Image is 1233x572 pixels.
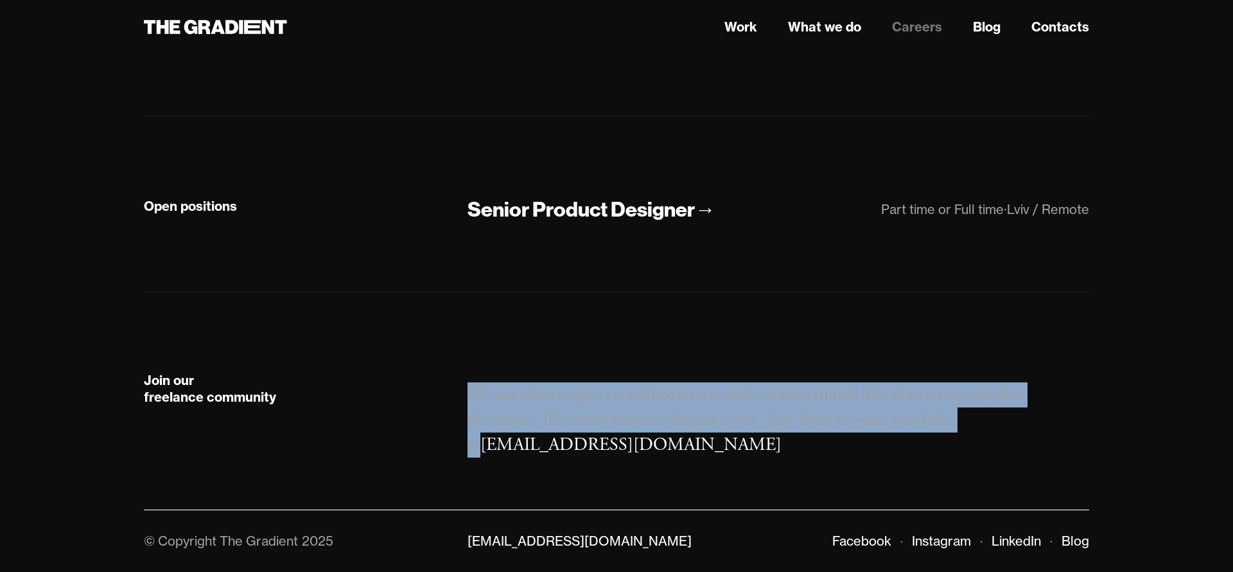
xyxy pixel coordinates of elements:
[973,17,1001,37] a: Blog
[1031,17,1089,37] a: Contacts
[1062,533,1089,549] a: Blog
[1004,201,1007,217] div: ·
[912,533,971,549] a: Instagram
[724,17,757,37] a: Work
[788,17,861,37] a: What we do
[144,533,298,549] div: © Copyright The Gradient
[695,196,715,223] div: →
[468,196,695,223] div: Senior Product Designer
[992,533,1041,549] a: LinkedIn
[1007,201,1089,217] div: Lviv / Remote
[881,201,1004,217] div: Part time or Full time
[144,198,237,214] strong: Open positions
[468,533,692,549] a: [EMAIL_ADDRESS][DOMAIN_NAME]
[480,433,782,456] a: [EMAIL_ADDRESS][DOMAIN_NAME]
[144,372,276,405] strong: Join our freelance community
[302,533,333,549] div: 2025
[468,382,1089,458] p: We are always open to collaboration with creative minds like illustrators, graphic designers, 3D ...
[468,196,715,224] a: Senior Product Designer→
[832,533,891,549] a: Facebook
[892,17,942,37] a: Careers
